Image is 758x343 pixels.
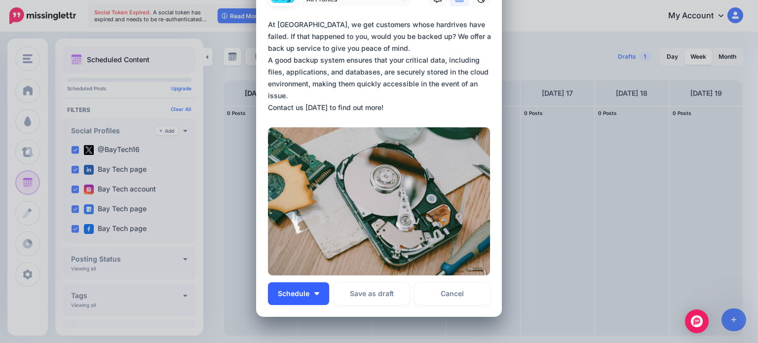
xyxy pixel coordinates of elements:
[415,282,490,305] a: Cancel
[278,290,309,297] span: Schedule
[268,282,329,305] button: Schedule
[268,19,495,114] div: At [GEOGRAPHIC_DATA], we get customers whose hardrives have failed. If that happened to you, woul...
[314,292,319,295] img: arrow-down-white.png
[334,282,410,305] button: Save as draft
[685,309,709,333] div: Open Intercom Messenger
[268,127,490,275] img: MGM4TMPNAZFL10OYR73PO7IWD2UUJQY0.jpg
